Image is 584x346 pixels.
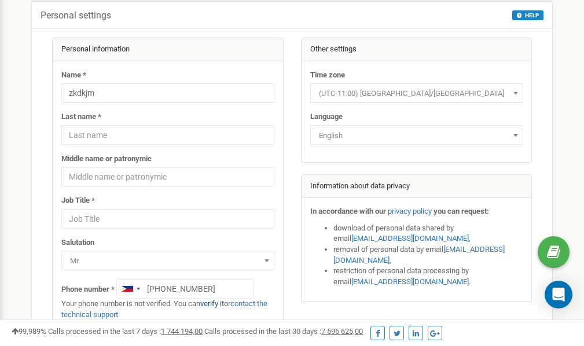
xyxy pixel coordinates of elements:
[116,279,254,299] input: +1-800-555-55-55
[302,175,532,198] div: Information about data privacy
[351,234,469,243] a: [EMAIL_ADDRESS][DOMAIN_NAME]
[61,284,115,295] label: Phone number *
[310,207,386,215] strong: In accordance with our
[302,38,532,61] div: Other settings
[41,10,111,21] h5: Personal settings
[61,251,274,270] span: Mr.
[333,245,505,265] a: [EMAIL_ADDRESS][DOMAIN_NAME]
[61,111,101,122] label: Last name *
[61,299,267,319] a: contact the technical support
[61,237,94,248] label: Salutation
[61,299,274,320] p: Your phone number is not verified. You can or
[48,327,203,336] span: Calls processed in the last 7 days :
[61,83,274,103] input: Name
[333,266,523,287] li: restriction of personal data processing by email .
[61,154,152,165] label: Middle name or patronymic
[161,327,203,336] u: 1 744 194,00
[12,327,46,336] span: 99,989%
[512,10,543,20] button: HELP
[545,281,572,308] div: Open Intercom Messenger
[321,327,363,336] u: 7 596 625,00
[61,167,274,187] input: Middle name or patronymic
[61,70,86,81] label: Name *
[310,125,523,145] span: English
[314,85,519,102] span: (UTC-11:00) Pacific/Midway
[333,223,523,244] li: download of personal data shared by email ,
[310,70,345,81] label: Time zone
[434,207,489,215] strong: you can request:
[388,207,432,215] a: privacy policy
[200,299,224,308] a: verify it
[117,280,144,298] div: Telephone country code
[53,38,283,61] div: Personal information
[314,128,519,144] span: English
[204,327,363,336] span: Calls processed in the last 30 days :
[61,125,274,145] input: Last name
[65,253,270,269] span: Mr.
[310,111,343,122] label: Language
[333,244,523,266] li: removal of personal data by email ,
[61,195,95,206] label: Job Title *
[351,277,469,286] a: [EMAIL_ADDRESS][DOMAIN_NAME]
[61,209,274,229] input: Job Title
[310,83,523,103] span: (UTC-11:00) Pacific/Midway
